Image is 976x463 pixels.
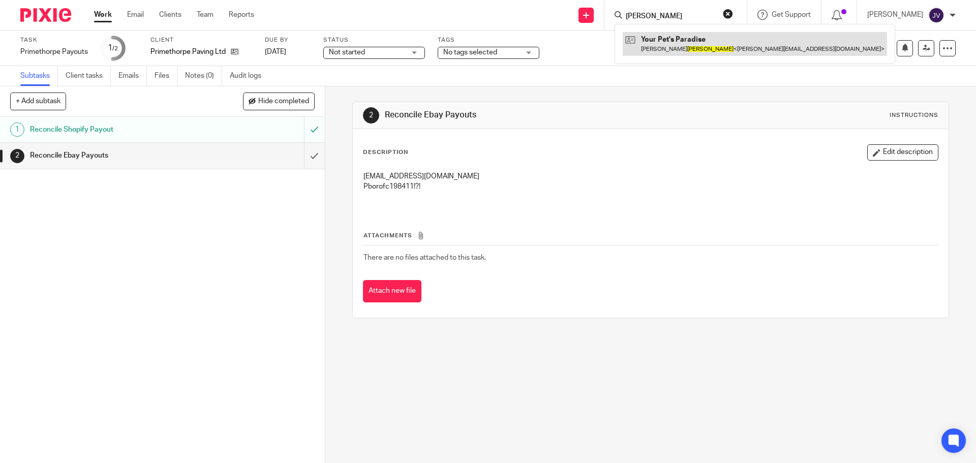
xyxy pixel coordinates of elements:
[329,49,365,56] span: Not started
[185,66,222,86] a: Notes (0)
[66,66,111,86] a: Client tasks
[438,36,539,44] label: Tags
[385,110,673,120] h1: Reconcile Ebay Payouts
[94,10,112,20] a: Work
[625,12,716,21] input: Search
[108,42,118,54] div: 1
[243,92,315,110] button: Hide completed
[30,148,206,163] h1: Reconcile Ebay Payouts
[155,66,177,86] a: Files
[20,47,88,57] div: Primethorpe Payouts
[30,122,206,137] h1: Reconcile Shopify Payout
[127,10,144,20] a: Email
[363,148,408,157] p: Description
[230,66,269,86] a: Audit logs
[928,7,944,23] img: svg%3E
[265,48,286,55] span: [DATE]
[20,36,88,44] label: Task
[363,233,412,238] span: Attachments
[118,66,147,86] a: Emails
[10,122,24,137] div: 1
[10,92,66,110] button: + Add subtask
[229,10,254,20] a: Reports
[197,10,213,20] a: Team
[363,280,421,303] button: Attach new file
[150,36,252,44] label: Client
[10,149,24,163] div: 2
[363,107,379,124] div: 2
[723,9,733,19] button: Clear
[890,111,938,119] div: Instructions
[112,46,118,51] small: /2
[443,49,497,56] span: No tags selected
[363,181,937,192] p: Pborofc198411!?!
[258,98,309,106] span: Hide completed
[867,10,923,20] p: [PERSON_NAME]
[323,36,425,44] label: Status
[20,8,71,22] img: Pixie
[20,66,58,86] a: Subtasks
[867,144,938,161] button: Edit description
[772,11,811,18] span: Get Support
[265,36,311,44] label: Due by
[159,10,181,20] a: Clients
[150,47,226,57] p: Primethorpe Paving Ltd
[363,254,486,261] span: There are no files attached to this task.
[363,171,937,181] p: [EMAIL_ADDRESS][DOMAIN_NAME]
